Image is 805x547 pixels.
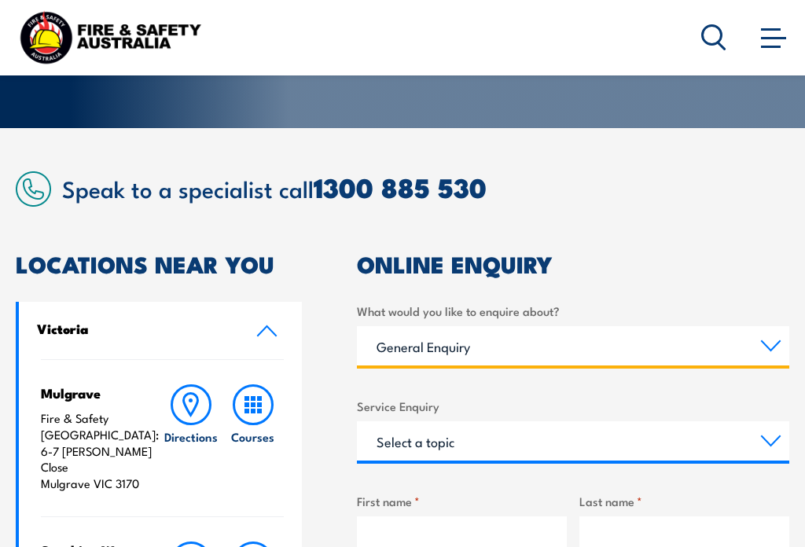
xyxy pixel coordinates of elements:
[357,253,789,273] h2: ONLINE ENQUIRY
[41,384,153,402] h4: Mulgrave
[357,397,789,415] label: Service Enquiry
[357,302,789,320] label: What would you like to enquire about?
[160,384,222,492] a: Directions
[19,302,302,359] a: Victoria
[231,428,274,445] h6: Courses
[16,253,302,273] h2: LOCATIONS NEAR YOU
[222,384,284,492] a: Courses
[62,173,789,202] h2: Speak to a specialist call
[37,320,232,337] h4: Victoria
[579,492,789,510] label: Last name
[357,492,567,510] label: First name
[164,428,218,445] h6: Directions
[314,166,487,207] a: 1300 885 530
[41,410,153,492] p: Fire & Safety [GEOGRAPHIC_DATA]: 6-7 [PERSON_NAME] Close Mulgrave VIC 3170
